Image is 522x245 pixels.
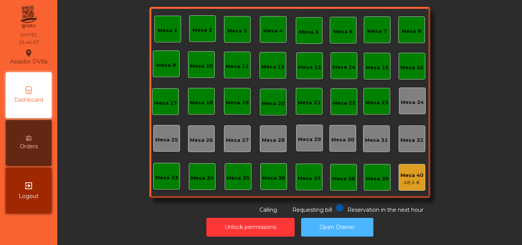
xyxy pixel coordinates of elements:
div: Mesa 22 [332,99,355,107]
div: Mesa 7 [367,28,387,35]
div: Mesa 11 [226,63,249,70]
div: Mesa 26 [190,136,213,144]
div: Mesa 10 [190,62,213,70]
div: 48.4 € [400,179,423,187]
div: Mesa 40 [400,172,423,179]
div: Mesa 4 [263,27,283,35]
div: Mesa 31 [365,136,388,144]
div: Mesa 17 [154,99,177,107]
div: Mesa 15 [366,64,389,71]
div: 15:46:07 [18,39,39,46]
div: Mesa 36 [262,174,285,182]
i: location_on [24,49,33,58]
div: Mesa 30 [331,136,354,144]
div: Assador DVilla [10,47,47,67]
div: Mesa 24 [401,99,424,106]
div: Mesa 35 [227,174,250,182]
span: Calling [259,206,277,213]
span: Logout [19,192,39,200]
img: qpiato [19,4,38,31]
div: Mesa 28 [262,136,285,144]
i: exit_to_app [24,181,33,190]
div: Mesa 23 [365,99,388,107]
button: Open Drawer [301,218,373,237]
div: Mesa 13 [298,63,321,71]
div: Mesa 3 [227,27,247,35]
div: Mesa 21 [298,99,321,107]
div: Mesa 12 [261,63,284,71]
div: Mesa 16 [400,64,423,71]
span: Dashboard [14,96,43,104]
span: Reservation in the next hour [347,206,423,213]
button: Unlock permissions [206,218,295,237]
div: Mesa 5 [299,28,319,36]
div: Mesa 27 [226,136,249,144]
div: [DATE] [21,31,37,38]
div: Mesa 1 [158,27,177,34]
div: Mesa 37 [298,175,321,182]
div: Mesa 32 [400,136,423,144]
div: Mesa 20 [262,100,285,107]
div: Mesa 9 [156,62,176,69]
div: Mesa 2 [193,26,212,34]
div: Mesa 39 [366,175,389,183]
span: Orders [20,143,38,151]
div: Mesa 6 [333,28,353,36]
div: Mesa 8 [402,28,421,35]
div: Mesa 25 [155,136,178,144]
span: Requesting bill [292,206,332,213]
div: Mesa 19 [226,99,249,107]
div: Mesa 14 [332,63,355,71]
div: Mesa 33 [155,174,178,182]
div: Mesa 34 [191,174,214,182]
div: Mesa 18 [190,99,213,107]
div: Mesa 29 [298,136,321,143]
div: Mesa 38 [332,175,355,183]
